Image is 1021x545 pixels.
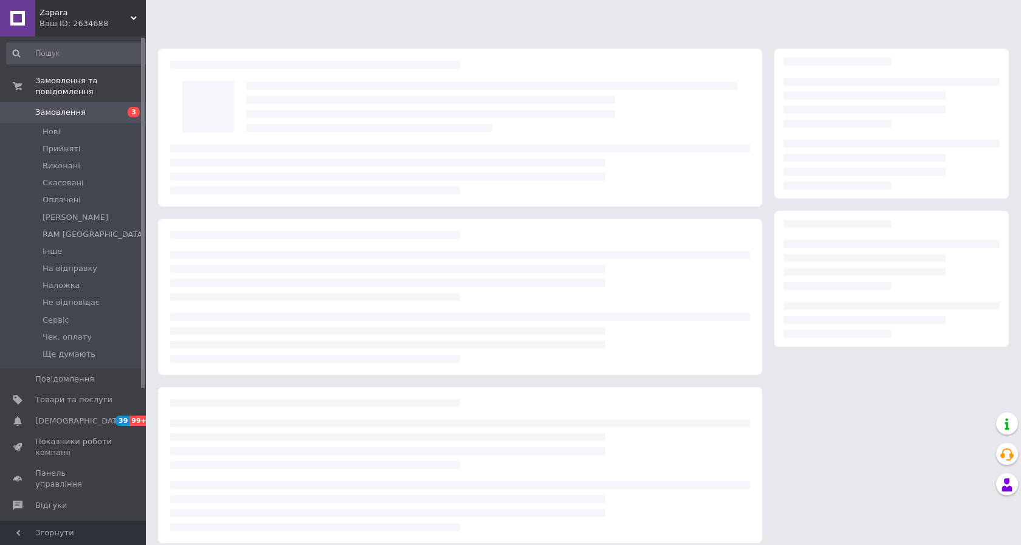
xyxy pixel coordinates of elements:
[115,416,129,426] span: 39
[35,374,94,385] span: Повідомлення
[40,18,146,29] div: Ваш ID: 2634688
[43,332,92,343] span: Чек. оплату
[43,246,62,257] span: Інше
[43,229,145,240] span: RAM [GEOGRAPHIC_DATA]
[43,280,80,291] span: Наложка
[40,7,131,18] span: Zapara
[43,143,80,154] span: Прийняті
[43,315,69,326] span: Сервіс
[43,349,95,360] span: Ще думають
[43,177,84,188] span: Скасовані
[43,212,108,223] span: [PERSON_NAME]
[43,194,81,205] span: Оплачені
[35,436,112,458] span: Показники роботи компанії
[35,500,67,511] span: Відгуки
[43,126,60,137] span: Нові
[6,43,150,64] input: Пошук
[43,263,97,274] span: На відправку
[43,297,100,308] span: Не відповідає
[35,75,146,97] span: Замовлення та повідомлення
[129,416,150,426] span: 99+
[35,394,112,405] span: Товари та послуги
[128,107,140,117] span: 3
[35,107,86,118] span: Замовлення
[35,416,125,427] span: [DEMOGRAPHIC_DATA]
[35,468,112,490] span: Панель управління
[43,160,80,171] span: Виконані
